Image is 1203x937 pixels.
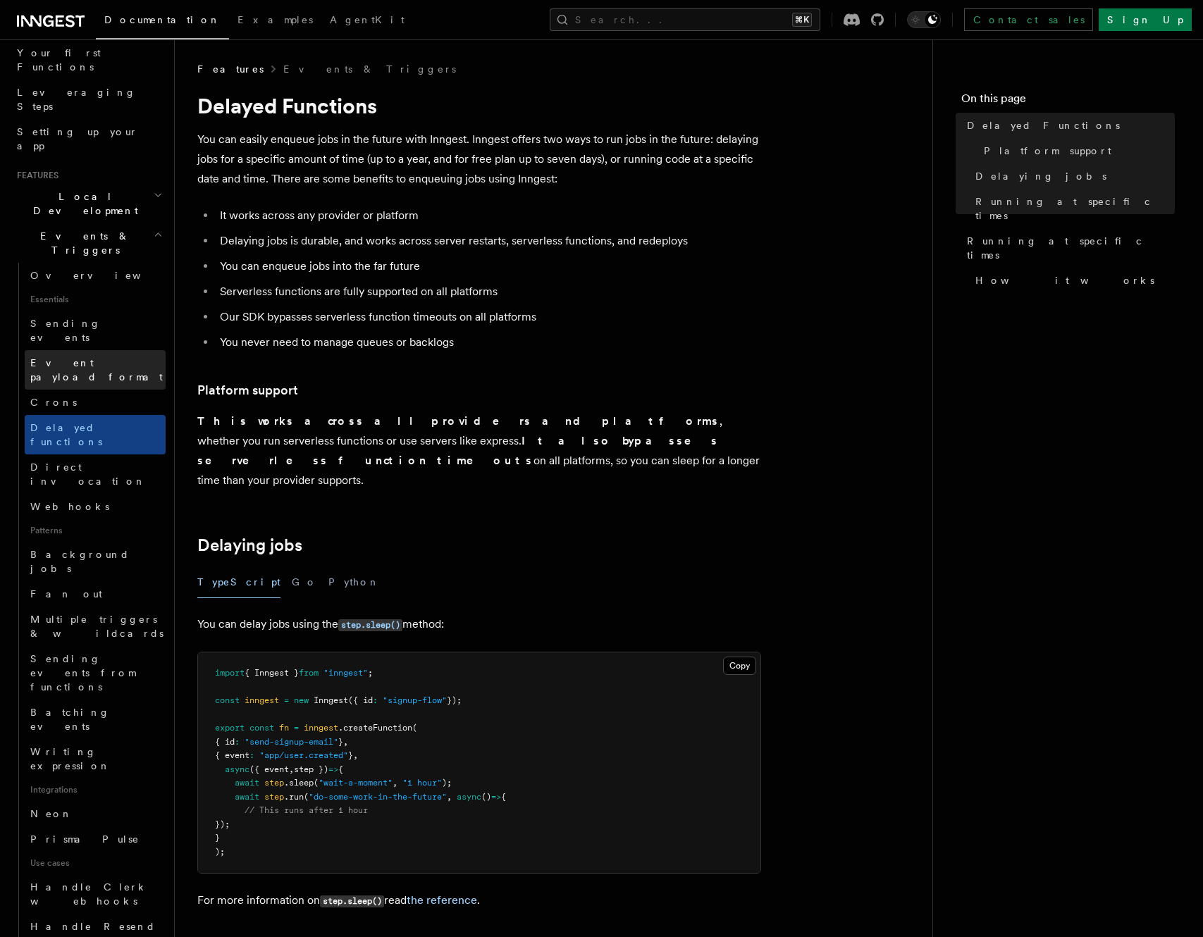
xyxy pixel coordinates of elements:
[304,723,338,733] span: inngest
[25,739,166,778] a: Writing expression
[25,874,166,914] a: Handle Clerk webhooks
[225,764,249,774] span: async
[723,657,756,675] button: Copy
[338,617,402,631] a: step.sleep()
[216,206,761,225] li: It works across any provider or platform
[30,549,130,574] span: Background jobs
[197,411,761,490] p: , whether you run serverless functions or use servers like express. on all platforms, so you can ...
[235,737,240,747] span: :
[393,778,397,788] span: ,
[294,695,309,705] span: new
[25,519,166,542] span: Patterns
[25,852,166,874] span: Use cases
[283,62,456,76] a: Events & Triggers
[343,737,348,747] span: ,
[25,454,166,494] a: Direct invocation
[11,80,166,119] a: Leveraging Steps
[245,737,338,747] span: "send-signup-email"
[792,13,812,27] kbd: ⌘K
[216,282,761,302] li: Serverless functions are fully supported on all platforms
[11,184,166,223] button: Local Development
[30,422,102,447] span: Delayed functions
[17,47,101,73] span: Your first Functions
[249,764,289,774] span: ({ event
[17,87,136,112] span: Leveraging Steps
[25,263,166,288] a: Overview
[328,566,380,598] button: Python
[30,808,73,819] span: Neon
[975,194,1175,223] span: Running at specific times
[304,792,309,802] span: (
[319,778,393,788] span: "wait-a-moment"
[25,288,166,311] span: Essentials
[245,668,299,678] span: { Inngest }
[964,8,1093,31] a: Contact sales
[25,581,166,607] a: Fan out
[294,723,299,733] span: =
[550,8,820,31] button: Search...⌘K
[25,415,166,454] a: Delayed functions
[104,14,221,25] span: Documentation
[457,792,481,802] span: async
[30,318,101,343] span: Sending events
[30,707,110,732] span: Batching events
[30,653,135,693] span: Sending events from functions
[11,229,154,257] span: Events & Triggers
[11,170,58,181] span: Features
[25,311,166,350] a: Sending events
[338,619,402,631] code: step.sleep()
[292,566,317,598] button: Go
[447,695,462,705] span: });
[970,268,1175,293] a: How it works
[284,695,289,705] span: =
[321,4,413,38] a: AgentKit
[383,695,447,705] span: "signup-flow"
[967,234,1175,262] span: Running at specific times
[320,895,384,907] code: step.sleep()
[215,833,220,843] span: }
[402,778,442,788] span: "1 hour"
[323,668,368,678] span: "inngest"
[197,566,280,598] button: TypeScript
[284,778,314,788] span: .sleep
[11,190,154,218] span: Local Development
[216,256,761,276] li: You can enqueue jobs into the far future
[216,333,761,352] li: You never need to manage queues or backlogs
[25,542,166,581] a: Background jobs
[373,695,378,705] span: :
[961,90,1175,113] h4: On this page
[294,764,328,774] span: step })
[299,668,319,678] span: from
[25,607,166,646] a: Multiple triggers & wildcards
[25,390,166,415] a: Crons
[289,764,294,774] span: ,
[284,792,304,802] span: .run
[501,792,506,802] span: {
[30,746,111,771] span: Writing expression
[338,723,412,733] span: .createFunction
[245,805,368,815] span: // This runs after 1 hour
[1099,8,1192,31] a: Sign Up
[314,778,319,788] span: (
[25,826,166,852] a: Prisma Pulse
[215,737,235,747] span: { id
[249,750,254,760] span: :
[30,881,148,907] span: Handle Clerk webhooks
[970,163,1175,189] a: Delaying jobs
[215,668,245,678] span: import
[314,695,348,705] span: Inngest
[215,695,240,705] span: const
[481,792,491,802] span: ()
[330,14,405,25] span: AgentKit
[215,750,249,760] span: { event
[907,11,941,28] button: Toggle dark mode
[197,414,720,428] strong: This works across all providers and platforms
[442,778,452,788] span: );
[197,535,302,555] a: Delaying jobs
[975,273,1154,287] span: How it works
[229,4,321,38] a: Examples
[30,357,163,383] span: Event payload format
[447,792,452,802] span: ,
[237,14,313,25] span: Examples
[215,847,225,857] span: );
